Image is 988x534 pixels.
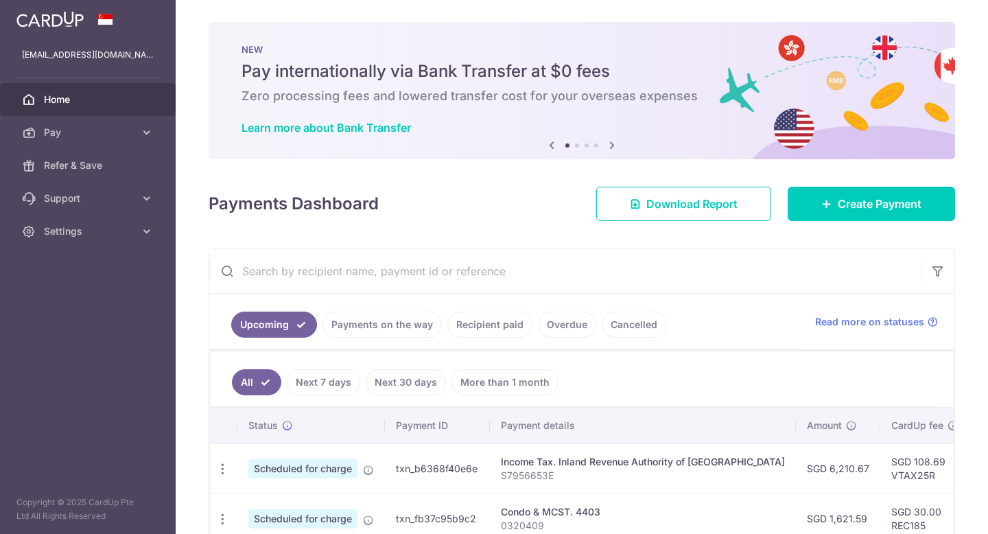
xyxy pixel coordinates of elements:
[385,408,490,443] th: Payment ID
[287,369,360,395] a: Next 7 days
[322,312,442,338] a: Payments on the way
[838,196,921,212] span: Create Payment
[231,312,317,338] a: Upcoming
[248,509,357,529] span: Scheduled for charge
[490,408,796,443] th: Payment details
[366,369,446,395] a: Next 30 days
[44,224,134,238] span: Settings
[891,419,943,432] span: CardUp fee
[44,93,134,106] span: Home
[248,419,278,432] span: Status
[501,505,785,519] div: Condo & MCST. 4403
[501,455,785,469] div: Income Tax. Inland Revenue Authority of [GEOGRAPHIC_DATA]
[242,60,922,82] h5: Pay internationally via Bank Transfer at $0 fees
[385,443,490,494] td: txn_b6368f40e6e
[16,11,84,27] img: CardUp
[248,459,357,478] span: Scheduled for charge
[44,191,134,205] span: Support
[44,126,134,139] span: Pay
[242,88,922,104] h6: Zero processing fees and lowered transfer cost for your overseas expenses
[209,249,921,293] input: Search by recipient name, payment id or reference
[242,121,411,135] a: Learn more about Bank Transfer
[451,369,558,395] a: More than 1 month
[242,44,922,55] p: NEW
[209,191,379,216] h4: Payments Dashboard
[796,443,880,494] td: SGD 6,210.67
[788,187,955,221] a: Create Payment
[501,519,785,533] p: 0320409
[538,312,596,338] a: Overdue
[44,159,134,172] span: Refer & Save
[447,312,532,338] a: Recipient paid
[646,196,738,212] span: Download Report
[807,419,842,432] span: Amount
[209,22,955,159] img: Bank transfer banner
[602,312,666,338] a: Cancelled
[232,369,281,395] a: All
[22,48,154,62] p: [EMAIL_ADDRESS][DOMAIN_NAME]
[596,187,771,221] a: Download Report
[880,443,969,494] td: SGD 108.69 VTAX25R
[501,469,785,483] p: S7956653E
[815,315,938,329] a: Read more on statuses
[815,315,924,329] span: Read more on statuses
